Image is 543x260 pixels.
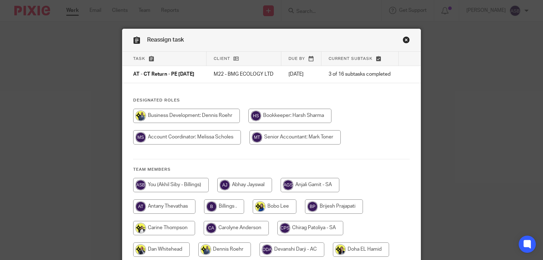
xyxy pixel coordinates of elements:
[133,72,194,77] span: AT - CT Return - PE [DATE]
[214,71,275,78] p: M22 - BMG ECOLOGY LTD
[214,57,230,61] span: Client
[147,37,184,43] span: Reassign task
[321,66,399,83] td: 3 of 16 subtasks completed
[289,71,314,78] p: [DATE]
[329,57,373,61] span: Current subtask
[403,36,410,46] a: Close this dialog window
[133,57,145,61] span: Task
[289,57,305,61] span: Due by
[133,167,409,172] h4: Team members
[133,98,409,103] h4: Designated Roles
